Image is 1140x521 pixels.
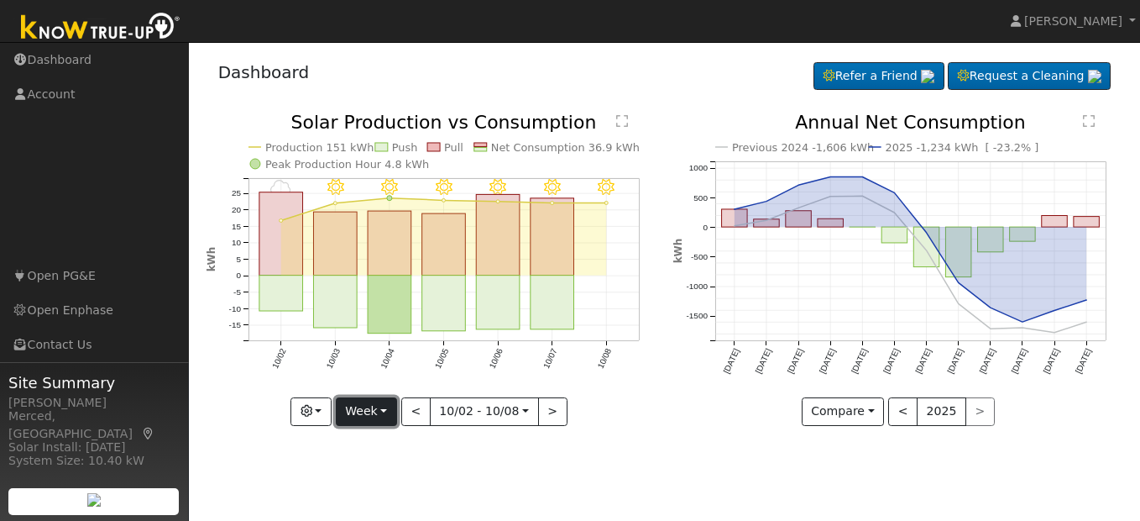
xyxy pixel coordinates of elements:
circle: onclick="" [892,209,898,216]
rect: onclick="" [531,198,574,276]
div: Solar Install: [DATE] [8,439,180,456]
circle: onclick="" [763,198,770,205]
circle: onclick="" [496,200,499,203]
circle: onclick="" [763,218,770,224]
text: [DATE] [754,347,773,375]
text: [DATE] [818,347,837,375]
text: Annual Net Consumption [795,112,1026,133]
text: 10/03 [324,347,342,371]
text: 10/08 [596,347,614,371]
rect: onclick="" [754,219,780,227]
text: [DATE] [1010,347,1029,375]
i: 10/03 - MostlyClear [327,179,343,196]
button: < [888,397,918,426]
a: Map [141,427,156,440]
circle: onclick="" [387,196,392,201]
rect: onclick="" [722,209,748,227]
i: 10/05 - MostlyClear [435,179,452,196]
text: [DATE] [1074,347,1093,375]
text:  [1083,114,1095,128]
i: 10/06 - Clear [489,179,506,196]
circle: onclick="" [1084,319,1090,326]
circle: onclick="" [923,229,930,236]
text: 5 [236,255,241,264]
rect: onclick="" [1042,216,1068,228]
circle: onclick="" [1084,297,1090,303]
text: [DATE] [850,347,869,375]
circle: onclick="" [442,199,445,203]
text: 0 [236,271,241,281]
rect: onclick="" [313,276,357,328]
a: Request a Cleaning [948,62,1111,91]
text: 25 [231,189,241,198]
rect: onclick="" [946,227,972,277]
circle: onclick="" [987,326,994,333]
text: 2025 -1,234 kWh [ -23.2% ] [886,141,1039,154]
rect: onclick="" [476,195,520,276]
circle: onclick="" [955,301,962,308]
rect: onclick="" [1010,227,1036,241]
text: [DATE] [1042,347,1061,375]
rect: onclick="" [818,219,844,228]
text: [DATE] [914,347,933,375]
circle: onclick="" [795,182,802,189]
button: Compare [802,397,885,426]
text: kWh [672,239,684,264]
text:  [616,114,628,128]
rect: onclick="" [914,227,940,266]
rect: onclick="" [368,211,411,276]
circle: onclick="" [731,223,738,229]
text: 10/05 [433,347,451,371]
rect: onclick="" [978,227,1004,252]
text: 0 [703,223,708,232]
circle: onclick="" [795,205,802,212]
text: 15 [231,222,241,231]
button: 2025 [917,397,966,426]
rect: onclick="" [421,213,465,276]
i: 10/02 - MostlyCloudy [270,179,291,196]
circle: onclick="" [1019,318,1026,325]
text: -1500 [686,312,708,321]
text: -500 [691,252,708,261]
text: [DATE] [978,347,997,375]
img: retrieve [921,70,934,83]
rect: onclick="" [1074,217,1100,227]
div: [PERSON_NAME] [8,394,180,412]
button: > [538,397,567,426]
circle: onclick="" [955,280,962,287]
circle: onclick="" [827,193,834,200]
circle: onclick="" [1051,329,1058,336]
img: Know True-Up [13,9,189,47]
text: -10 [228,304,241,313]
a: Dashboard [218,62,310,82]
text: Previous 2024 -1,606 kWh [732,141,874,154]
text: -15 [228,321,241,330]
rect: onclick="" [786,211,812,227]
circle: onclick="" [731,206,738,213]
rect: onclick="" [259,276,302,311]
text: Net Consumption 36.9 kWh [491,141,640,154]
div: System Size: 10.40 kW [8,452,180,470]
circle: onclick="" [604,202,608,205]
text: 1000 [689,164,709,173]
circle: onclick="" [860,174,866,181]
button: 10/02 - 10/08 [430,397,539,426]
text: Solar Production vs Consumption [290,112,596,133]
text: 10 [231,238,241,247]
div: Merced, [GEOGRAPHIC_DATA] [8,408,180,443]
circle: onclick="" [551,202,554,205]
circle: onclick="" [279,219,282,223]
rect: onclick="" [259,192,302,276]
rect: onclick="" [531,276,574,329]
text: 10/02 [270,347,288,371]
text: Peak Production Hour 4.8 kWh [265,158,429,171]
rect: onclick="" [421,276,465,331]
text: 10/06 [487,347,505,371]
circle: onclick="" [860,193,866,200]
img: retrieve [87,493,101,507]
rect: onclick="" [313,212,357,276]
text: -1000 [686,282,708,292]
img: retrieve [1088,70,1101,83]
i: 10/08 - Clear [598,179,614,196]
button: < [401,397,431,426]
